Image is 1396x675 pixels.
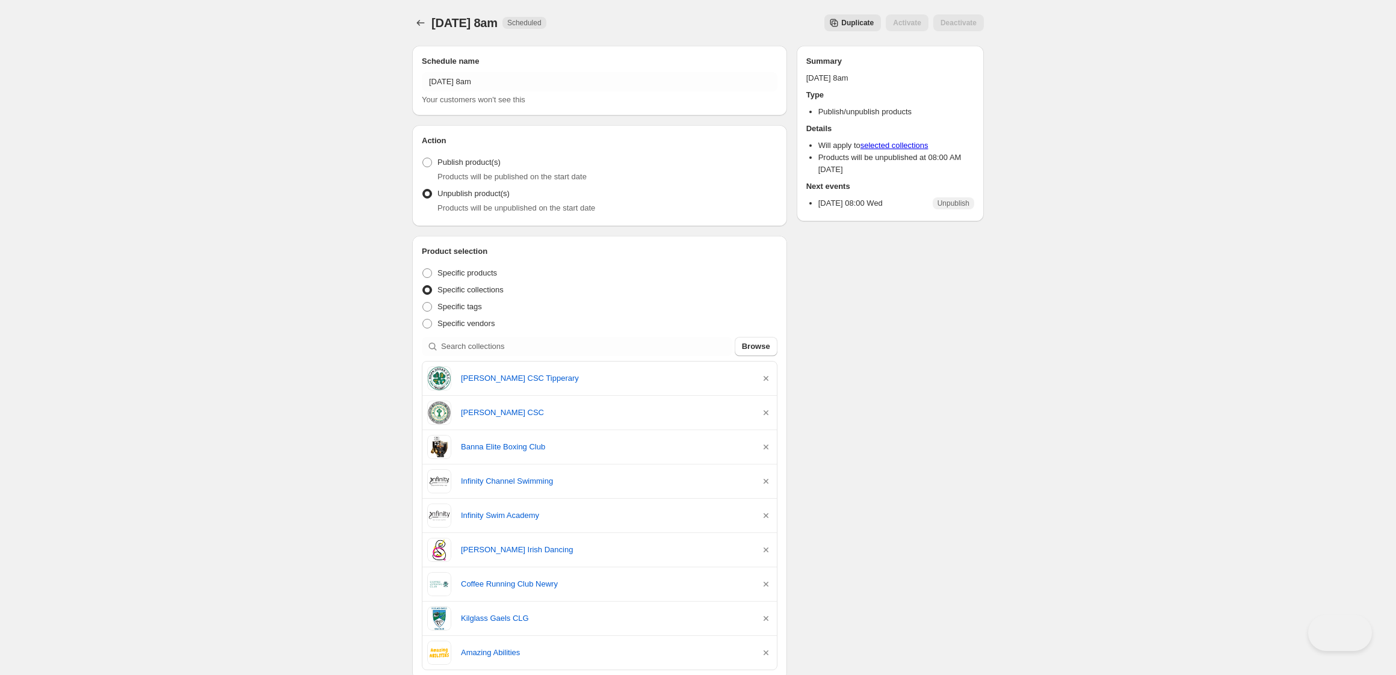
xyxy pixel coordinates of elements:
h2: Details [806,123,974,135]
a: Infinity Swim Academy [461,510,750,522]
a: Infinity Channel Swimming [461,475,750,487]
span: Products will be unpublished on the start date [437,203,595,212]
button: Browse [735,337,777,356]
span: Unpublish product(s) [437,189,510,198]
h2: Product selection [422,245,777,257]
span: Scheduled [507,18,542,28]
h2: Type [806,89,974,101]
span: Specific collections [437,285,504,294]
a: [PERSON_NAME] Irish Dancing [461,544,750,556]
h2: Schedule name [422,55,777,67]
li: Publish/unpublish products [818,106,974,118]
h2: Next events [806,180,974,193]
a: Amazing Abilities [461,647,750,659]
iframe: Help Scout Beacon - Messages and Notifications [1185,436,1379,615]
span: Unpublish [937,199,969,208]
span: Your customers won't see this [422,95,525,104]
a: Kilglass Gaels CLG [461,612,750,624]
iframe: Help Scout Beacon - Open [1308,615,1372,651]
h2: Summary [806,55,974,67]
a: Banna Elite Boxing Club [461,441,750,453]
span: Specific vendors [437,319,495,328]
p: [DATE] 8am [806,72,974,84]
h2: Action [422,135,777,147]
a: [PERSON_NAME] CSC [461,407,750,419]
button: Schedules [412,14,429,31]
input: Search collections [441,337,732,356]
a: selected collections [860,141,928,150]
span: Browse [742,341,770,353]
button: Secondary action label [824,14,881,31]
li: Will apply to [818,140,974,152]
span: Specific tags [437,302,482,311]
span: Products will be published on the start date [437,172,587,181]
a: [PERSON_NAME] CSC Tipperary [461,372,750,384]
li: Products will be unpublished at 08:00 AM [DATE] [818,152,974,176]
span: Duplicate [841,18,874,28]
span: [DATE] 8am [431,16,498,29]
p: [DATE] 08:00 Wed [818,197,883,209]
span: Publish product(s) [437,158,501,167]
a: Coffee Running Club Newry [461,578,750,590]
span: Specific products [437,268,497,277]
